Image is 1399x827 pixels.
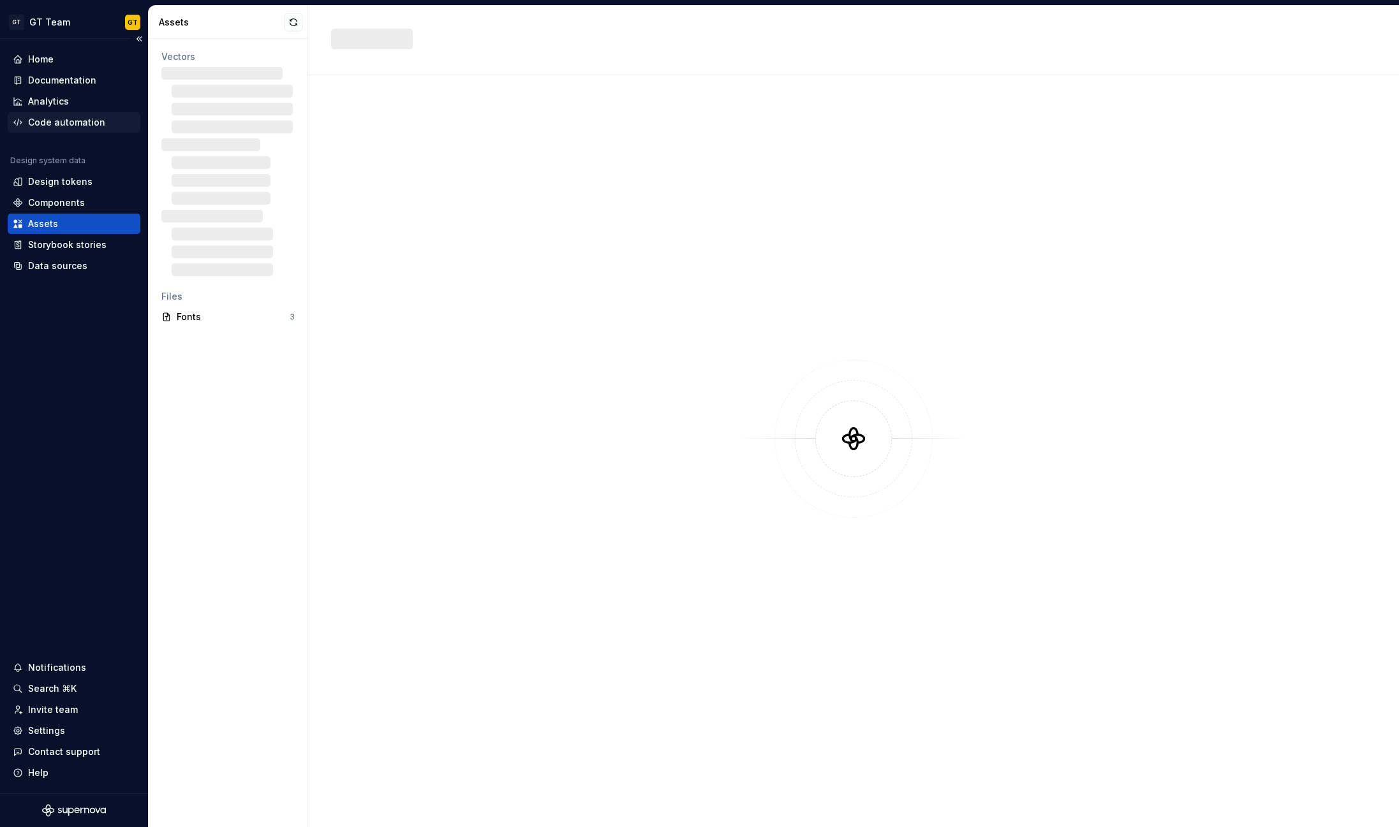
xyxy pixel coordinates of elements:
button: Collapse sidebar [130,30,148,48]
div: Assets [159,16,285,29]
div: Design tokens [28,175,93,188]
div: Search ⌘K [28,682,77,695]
div: GT [128,17,138,27]
div: Settings [28,724,65,737]
a: Data sources [8,256,140,276]
div: Analytics [28,95,69,108]
svg: Supernova Logo [42,804,106,817]
div: Vectors [161,50,295,63]
div: GT [9,15,24,30]
div: Home [28,53,54,66]
div: Notifications [28,661,86,674]
div: Components [28,196,85,209]
div: Storybook stories [28,238,107,251]
div: Fonts [177,311,290,323]
div: 3 [290,312,295,322]
div: Code automation [28,116,105,129]
a: Documentation [8,70,140,91]
a: Storybook stories [8,235,140,255]
button: Contact support [8,742,140,762]
a: Design tokens [8,172,140,192]
a: Components [8,193,140,213]
div: GT Team [29,16,70,29]
div: Data sources [28,260,87,272]
a: Analytics [8,91,140,112]
div: Design system data [10,156,85,166]
div: Invite team [28,703,78,716]
a: Assets [8,214,140,234]
div: Documentation [28,74,96,87]
button: Notifications [8,657,140,678]
a: Fonts3 [156,307,300,327]
a: Home [8,49,140,70]
button: GTGT TeamGT [3,8,145,36]
button: Help [8,763,140,783]
a: Code automation [8,112,140,133]
a: Settings [8,721,140,741]
a: Invite team [8,699,140,720]
div: Assets [28,217,58,230]
div: Contact support [28,745,100,758]
button: Search ⌘K [8,678,140,699]
div: Files [161,290,295,303]
div: Help [28,766,48,779]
